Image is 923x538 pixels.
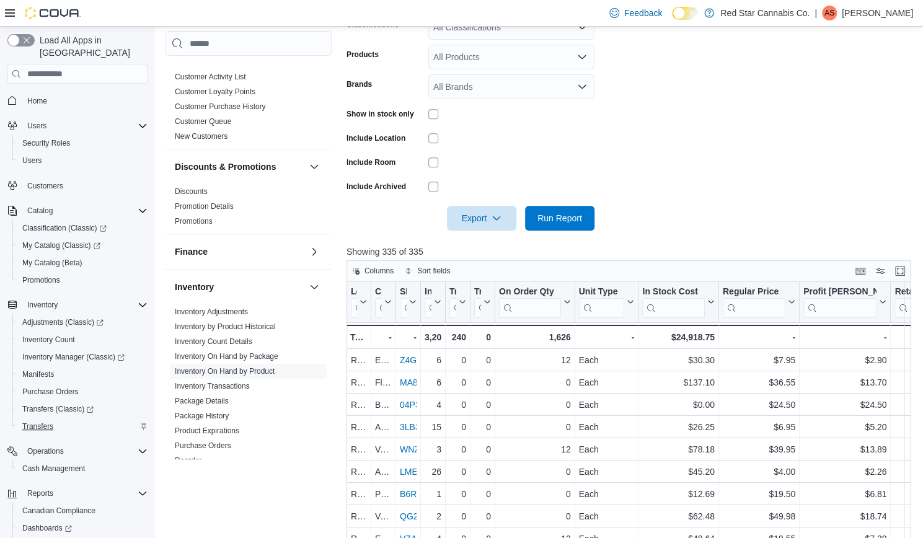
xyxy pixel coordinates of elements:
[175,322,276,331] a: Inventory by Product Historical
[449,443,466,457] div: 0
[22,421,53,431] span: Transfers
[17,315,148,330] span: Adjustments (Classic)
[642,420,714,435] div: $26.25
[22,486,58,501] button: Reports
[27,300,58,310] span: Inventory
[400,423,440,433] a: 3LB38F3L
[400,445,451,455] a: WNZGJAMG
[449,420,466,435] div: 0
[578,286,624,298] div: Unit Type
[12,314,152,331] a: Adjustments (Classic)
[17,315,108,330] a: Adjustments (Classic)
[22,203,58,218] button: Catalog
[400,378,449,388] a: MA8WB6RD
[425,509,441,524] div: 2
[822,6,837,20] div: Antoinette Sabatino
[642,465,714,480] div: $45.20
[17,503,100,518] a: Canadian Compliance
[803,487,886,502] div: $6.81
[447,206,516,231] button: Export
[12,134,152,152] button: Security Roles
[474,465,491,480] div: 0
[175,202,234,211] a: Promotion Details
[578,465,634,480] div: Each
[375,330,392,345] div: -
[417,266,450,276] span: Sort fields
[449,353,466,368] div: 0
[27,121,46,131] span: Users
[175,456,201,465] a: Reorder
[824,6,834,20] span: AS
[165,184,332,234] div: Discounts & Promotions
[474,286,481,318] div: Transfer Out Qty
[400,356,444,366] a: Z4GUNQJJ
[474,487,491,502] div: 0
[22,118,148,133] span: Users
[22,118,51,133] button: Users
[425,286,441,318] button: In Stock Qty
[17,402,148,417] span: Transfers (Classic)
[12,418,152,435] button: Transfers
[17,521,77,536] a: Dashboards
[375,286,382,298] div: Classification
[17,136,75,151] a: Security Roles
[873,263,888,278] button: Display options
[803,330,886,345] div: -
[578,443,634,457] div: Each
[22,486,148,501] span: Reports
[175,131,227,141] span: New Customers
[425,398,441,413] div: 4
[12,348,152,366] a: Inventory Manager (Classic)
[175,72,246,82] span: Customer Activity List
[425,376,441,390] div: 6
[17,461,148,476] span: Cash Management
[537,212,582,224] span: Run Report
[22,444,69,459] button: Operations
[672,7,698,20] input: Dark Mode
[22,352,125,362] span: Inventory Manager (Classic)
[723,353,795,368] div: $7.95
[723,465,795,480] div: $4.00
[803,465,886,480] div: $2.26
[400,330,417,345] div: -
[165,304,332,488] div: Inventory
[723,420,795,435] div: $6.95
[27,206,53,216] span: Catalog
[22,240,100,250] span: My Catalog (Classic)
[12,366,152,383] button: Manifests
[853,263,868,278] button: Keyboard shortcuts
[642,376,714,390] div: $137.10
[474,286,481,298] div: Transfer Out Qty
[642,330,714,345] div: $24,918.75
[307,244,322,259] button: Finance
[22,335,75,345] span: Inventory Count
[27,96,47,106] span: Home
[578,376,634,390] div: Each
[375,286,382,318] div: Classification
[803,353,886,368] div: $2.90
[577,52,587,62] button: Open list of options
[449,465,466,480] div: 0
[2,177,152,195] button: Customers
[175,307,248,316] a: Inventory Adjustments
[454,206,509,231] span: Export
[27,488,53,498] span: Reports
[2,485,152,502] button: Reports
[351,398,367,413] div: Red Star Cannabis Co.
[425,487,441,502] div: 1
[22,369,54,379] span: Manifests
[2,202,152,219] button: Catalog
[347,245,917,258] p: Showing 335 of 335
[12,331,152,348] button: Inventory Count
[175,397,229,405] a: Package Details
[175,382,250,390] a: Inventory Transactions
[17,350,130,364] a: Inventory Manager (Classic)
[425,353,441,368] div: 6
[815,6,817,20] p: |
[17,402,99,417] a: Transfers (Classic)
[347,182,406,192] label: Include Archived
[2,296,152,314] button: Inventory
[723,286,795,318] button: Regular Price
[425,420,441,435] div: 15
[12,237,152,254] a: My Catalog (Classic)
